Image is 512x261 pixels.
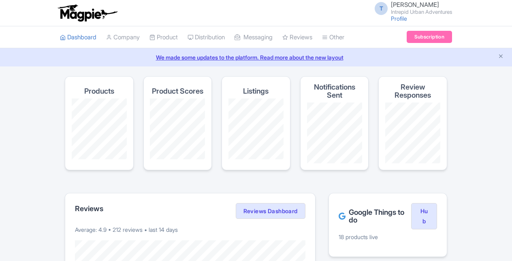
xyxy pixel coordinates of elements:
span: [PERSON_NAME] [391,1,439,9]
a: Other [322,26,344,49]
a: Profile [391,15,407,22]
a: Hub [411,203,437,230]
img: logo-ab69f6fb50320c5b225c76a69d11143b.png [56,4,119,22]
a: We made some updates to the platform. Read more about the new layout [5,53,507,62]
a: T [PERSON_NAME] Intrepid Urban Adventures [370,2,452,15]
a: Product [149,26,178,49]
h4: Review Responses [385,83,440,99]
h4: Products [84,87,114,95]
h4: Listings [243,87,269,95]
a: Company [106,26,140,49]
a: Subscription [407,31,452,43]
a: Messaging [235,26,273,49]
h2: Reviews [75,205,103,213]
a: Dashboard [60,26,96,49]
button: Close announcement [498,52,504,62]
a: Reviews Dashboard [236,203,305,219]
h4: Notifications Sent [307,83,362,99]
p: Average: 4.9 • 212 reviews • last 14 days [75,225,305,234]
a: Distribution [188,26,225,49]
small: Intrepid Urban Adventures [391,9,452,15]
a: Reviews [282,26,312,49]
span: T [375,2,388,15]
h2: Google Things to do [339,208,411,225]
p: 18 products live [339,233,437,241]
h4: Product Scores [152,87,203,95]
